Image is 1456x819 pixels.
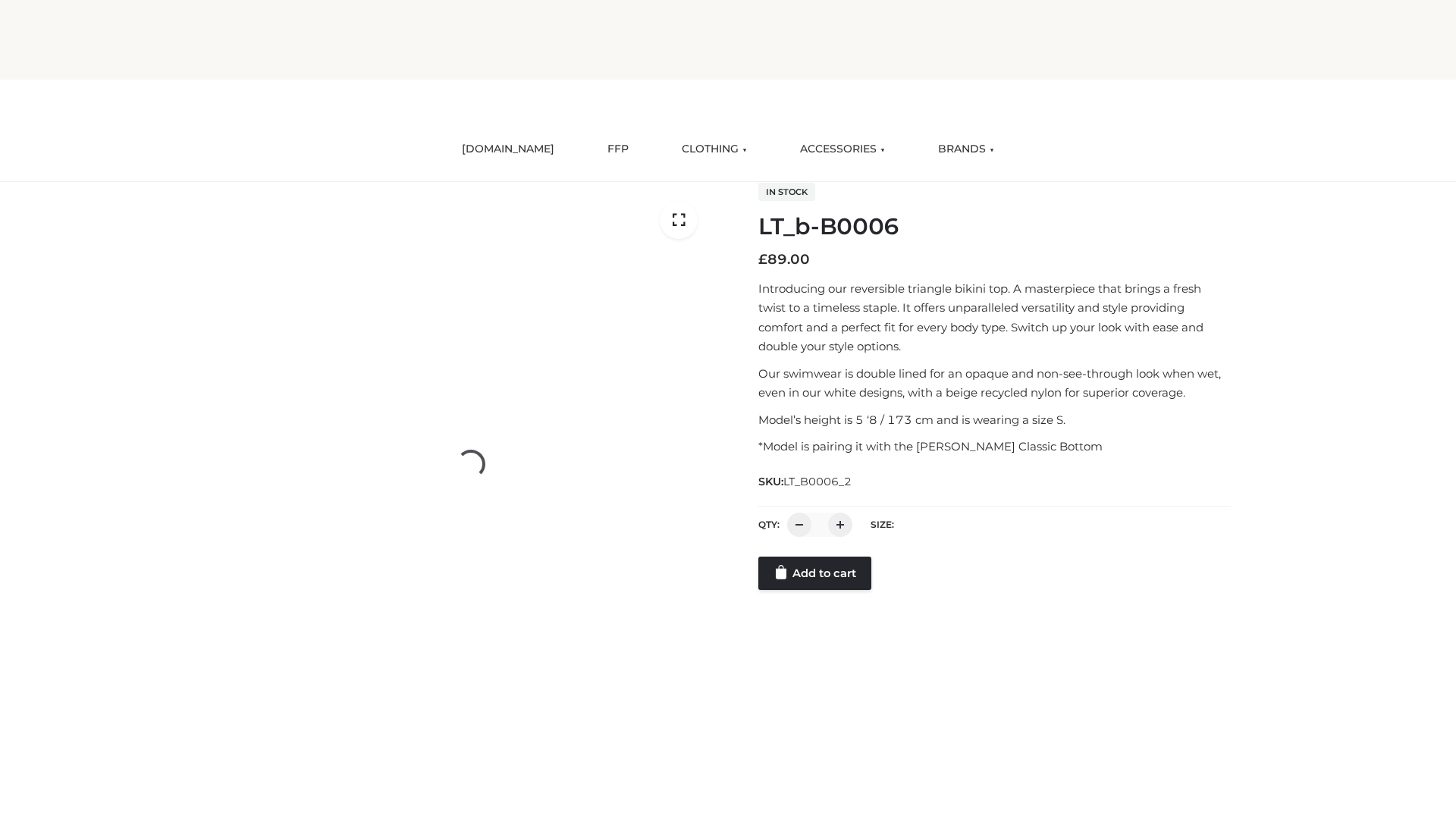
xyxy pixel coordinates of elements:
p: Model’s height is 5 ‘8 / 173 cm and is wearing a size S. [758,410,1231,430]
a: ACCESSORIES [789,133,896,166]
h1: LT_b-B0006 [758,213,1231,240]
label: Size: [871,519,894,530]
span: LT_B0006_2 [783,475,852,488]
label: QTY: [758,519,780,530]
span: £ [758,251,767,268]
a: BRANDS [927,133,1006,166]
a: FFP [596,133,640,166]
a: Add to cart [758,557,871,590]
a: CLOTHING [670,133,758,166]
a: [DOMAIN_NAME] [450,133,566,166]
p: Introducing our reversible triangle bikini top. A masterpiece that brings a fresh twist to a time... [758,279,1231,356]
p: *Model is pairing it with the [PERSON_NAME] Classic Bottom [758,437,1231,457]
span: SKU: [758,472,853,491]
span: In stock [758,183,815,201]
p: Our swimwear is double lined for an opaque and non-see-through look when wet, even in our white d... [758,364,1231,403]
bdi: 89.00 [758,251,810,268]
